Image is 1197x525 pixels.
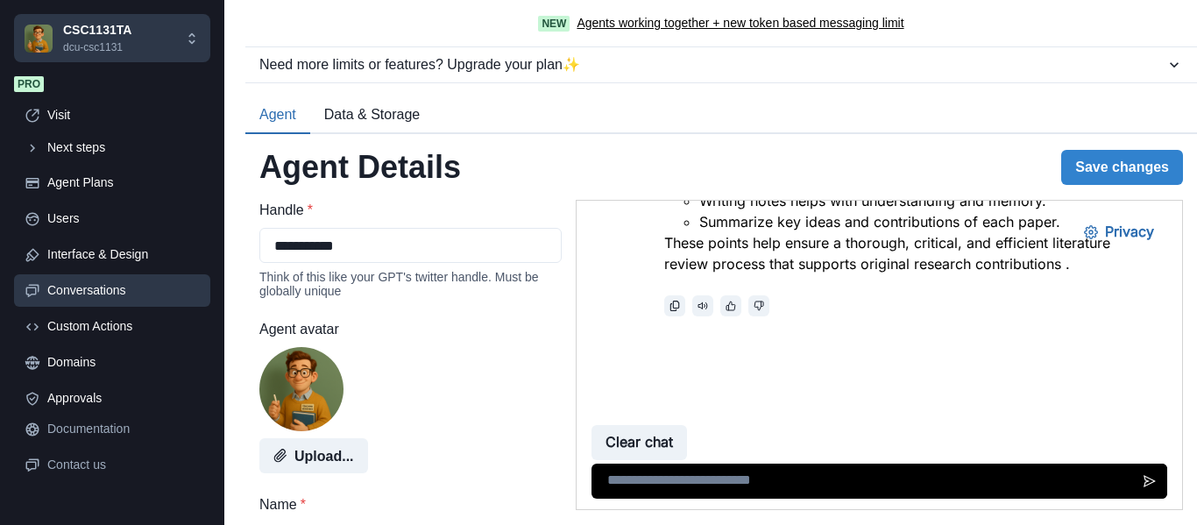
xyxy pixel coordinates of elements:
[1061,150,1183,185] button: Save changes
[259,319,551,340] label: Agent avatar
[63,21,131,39] p: CSC1131TA
[259,494,551,515] label: Name
[15,224,110,259] button: Clear chat
[14,413,210,445] a: Documentation
[47,456,200,474] div: Contact us
[538,16,570,32] span: New
[88,32,574,74] p: These points help ensure a thorough, critical, and efficient literature review process that suppo...
[63,39,131,55] p: dcu-csc1131
[47,353,200,372] div: Domains
[259,54,1165,75] div: Need more limits or features? Upgrade your plan ✨
[556,263,591,298] button: Send message
[144,95,165,116] button: thumbs_up
[245,47,1197,82] button: Need more limits or features? Upgrade your plan✨
[259,148,461,186] h2: Agent Details
[577,14,903,32] a: Agents working together + new token based messaging limit
[47,317,200,336] div: Custom Actions
[259,270,562,298] div: Think of this like your GPT's twitter handle. Must be globally unique
[47,174,200,192] div: Agent Plans
[47,420,200,438] div: Documentation
[245,97,310,134] button: Agent
[123,11,574,32] li: Summarize key ideas and contributions of each paper.
[14,76,44,92] span: Pro
[259,347,344,431] img: user%2F5114%2F20e0c6ae-5eb4-455c-ae79-564899be6be9
[259,438,368,473] button: Upload...
[25,25,53,53] img: Chakra UI
[88,95,109,116] button: Copy
[577,201,1182,509] iframe: Agent Chat
[47,138,200,157] div: Next steps
[47,281,200,300] div: Conversations
[47,209,200,228] div: Users
[47,106,200,124] div: Visit
[259,200,551,221] label: Handle
[172,95,193,116] button: thumbs_down
[47,389,200,408] div: Approvals
[116,95,137,116] button: Read aloud
[310,97,434,134] button: Data & Storage
[14,14,210,62] button: Chakra UICSC1131TAdcu-csc1131
[493,14,591,49] button: Privacy Settings
[47,245,200,264] div: Interface & Design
